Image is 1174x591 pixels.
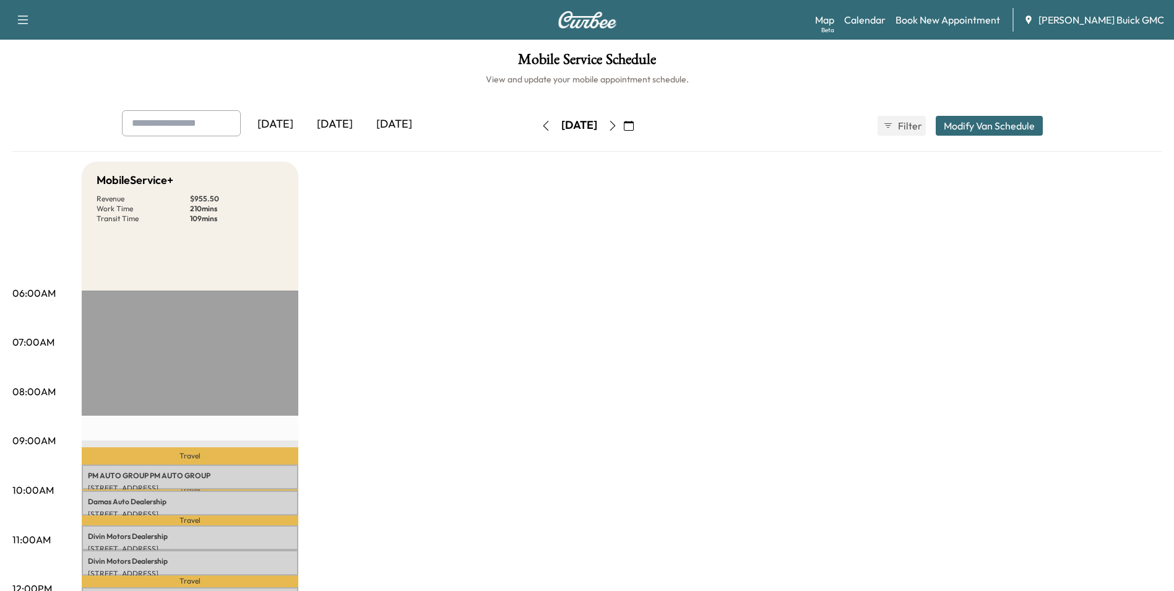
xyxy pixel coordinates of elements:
[190,204,283,214] p: 210 mins
[97,172,173,189] h5: MobileService+
[365,110,424,139] div: [DATE]
[878,116,926,136] button: Filter
[88,471,292,481] p: PM AUTO GROUP PM AUTO GROUP
[190,194,283,204] p: $ 955.50
[88,556,292,566] p: Divin Motors Dealership
[88,509,292,519] p: [STREET_ADDRESS]
[821,25,834,35] div: Beta
[898,118,920,133] span: Filter
[12,286,56,300] p: 06:00AM
[97,214,190,224] p: Transit Time
[558,11,617,28] img: Curbee Logo
[12,52,1162,73] h1: Mobile Service Schedule
[815,12,834,27] a: MapBeta
[82,489,298,490] p: Travel
[97,194,190,204] p: Revenue
[97,204,190,214] p: Work Time
[844,12,886,27] a: Calendar
[12,532,51,547] p: 11:00AM
[88,532,292,541] p: Divin Motors Dealership
[1038,12,1164,27] span: [PERSON_NAME] Buick GMC
[12,73,1162,85] h6: View and update your mobile appointment schedule.
[82,447,298,465] p: Travel
[190,214,283,224] p: 109 mins
[88,544,292,554] p: [STREET_ADDRESS]
[561,118,597,133] div: [DATE]
[88,569,292,579] p: [STREET_ADDRESS]
[82,515,298,525] p: Travel
[12,384,56,399] p: 08:00AM
[896,12,1000,27] a: Book New Appointment
[12,433,56,448] p: 09:00AM
[12,335,54,349] p: 07:00AM
[82,576,298,587] p: Travel
[12,483,54,497] p: 10:00AM
[246,110,305,139] div: [DATE]
[936,116,1043,136] button: Modify Van Schedule
[88,483,292,493] p: [STREET_ADDRESS]
[88,497,292,507] p: Damas Auto Dealership
[305,110,365,139] div: [DATE]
